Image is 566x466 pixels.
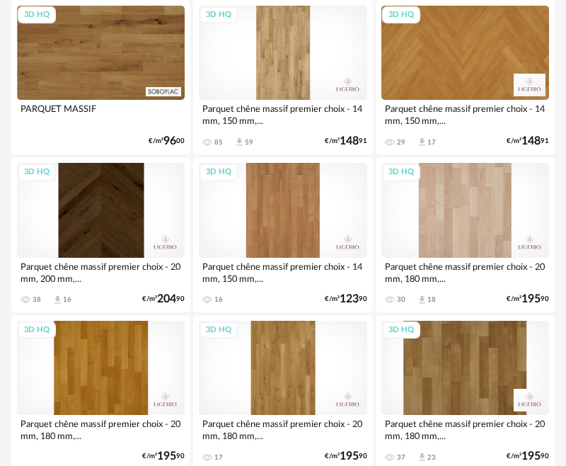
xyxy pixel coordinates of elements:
div: 30 [397,295,405,304]
span: 195 [521,295,541,304]
a: 3D HQ Parquet chêne massif premier choix - 20 mm, 200 mm,... 38 Download icon 16 €/m²20490 [11,157,190,312]
span: 123 [340,295,359,304]
div: €/m² 91 [507,137,549,146]
div: 3D HQ [382,6,420,24]
div: 16 [63,295,71,304]
div: 3D HQ [18,6,56,24]
div: 17 [214,453,223,462]
div: Parquet chêne massif premier choix - 20 mm, 200 mm,... [17,258,185,286]
div: Parquet chêne massif premier choix - 20 mm, 180 mm,... [17,415,185,443]
div: Parquet chêne massif premier choix - 20 mm, 180 mm,... [381,258,549,286]
div: 38 [33,295,41,304]
div: 85 [214,138,223,147]
span: Download icon [234,137,245,147]
span: Download icon [52,295,63,305]
div: 3D HQ [382,322,420,339]
div: 3D HQ [18,164,56,181]
a: 3D HQ Parquet chêne massif premier choix - 14 mm, 150 mm,... 16 €/m²12390 [193,157,372,312]
span: 148 [521,137,541,146]
div: 3D HQ [200,164,238,181]
span: 96 [163,137,176,146]
div: 3D HQ [382,164,420,181]
div: 3D HQ [200,322,238,339]
div: Parquet chêne massif premier choix - 20 mm, 180 mm,... [381,415,549,443]
div: €/m² 90 [507,295,549,304]
div: €/m² 91 [325,137,367,146]
span: 204 [157,295,176,304]
span: 148 [340,137,359,146]
div: 3D HQ [200,6,238,24]
div: €/m² 90 [325,452,367,461]
div: 59 [245,138,253,147]
div: Parquet chêne massif premier choix - 14 mm, 150 mm,... [199,258,366,286]
span: Download icon [417,137,427,147]
div: Parquet chêne massif premier choix - 14 mm, 150 mm,... [199,100,366,128]
span: 195 [521,452,541,461]
div: 16 [214,295,223,304]
div: €/m² 90 [507,452,549,461]
div: 17 [427,138,436,147]
span: Download icon [417,452,427,462]
div: Parquet chêne massif premier choix - 20 mm, 180 mm,... [199,415,366,443]
span: 195 [157,452,176,461]
div: €/m² 90 [142,452,185,461]
div: 23 [427,453,436,462]
div: €/m² 00 [149,137,185,146]
div: PARQUET MASSIF [17,100,185,128]
span: 195 [340,452,359,461]
a: 3D HQ Parquet chêne massif premier choix - 20 mm, 180 mm,... 30 Download icon 18 €/m²19590 [376,157,555,312]
div: €/m² 90 [142,295,185,304]
div: 3D HQ [18,322,56,339]
div: Parquet chêne massif premier choix - 14 mm, 150 mm,... [381,100,549,128]
div: 37 [397,453,405,462]
div: 29 [397,138,405,147]
div: 18 [427,295,436,304]
span: Download icon [417,295,427,305]
div: €/m² 90 [325,295,367,304]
